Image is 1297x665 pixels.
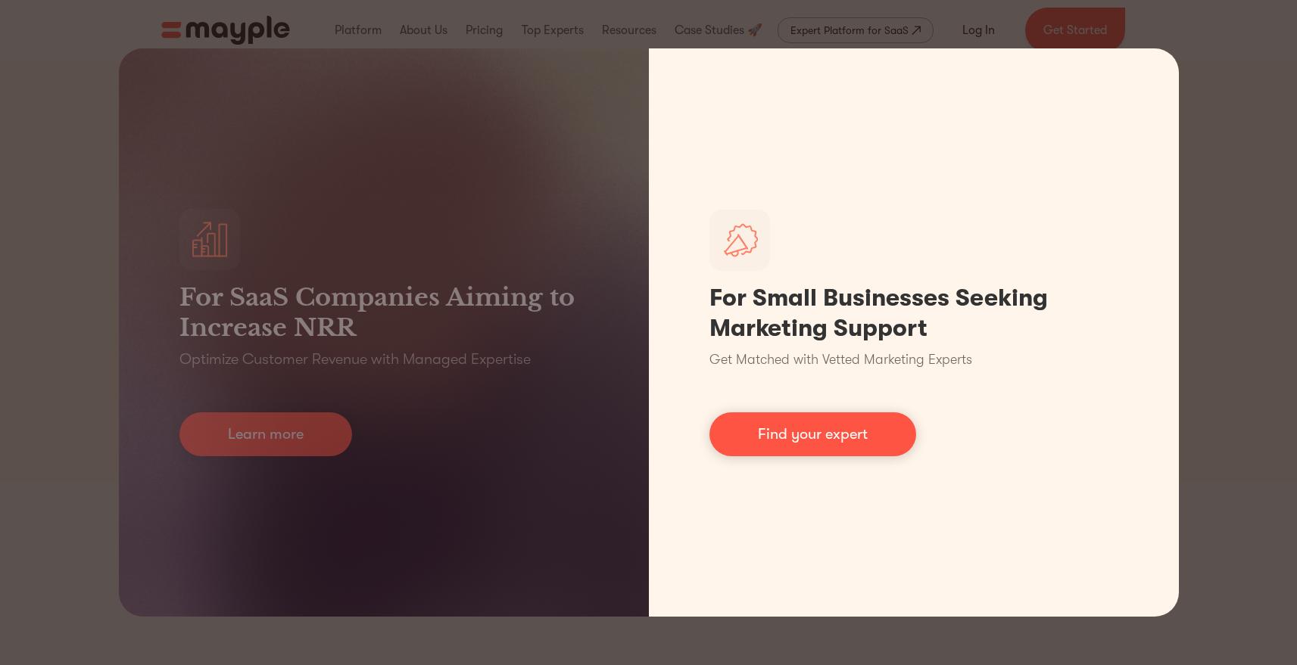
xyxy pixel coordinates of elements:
[709,283,1118,343] h1: For Small Businesses Seeking Marketing Support
[179,412,352,456] a: Learn more
[709,412,916,456] a: Find your expert
[709,350,972,370] p: Get Matched with Vetted Marketing Experts
[179,282,588,343] h3: For SaaS Companies Aiming to Increase NRR
[179,349,531,370] p: Optimize Customer Revenue with Managed Expertise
